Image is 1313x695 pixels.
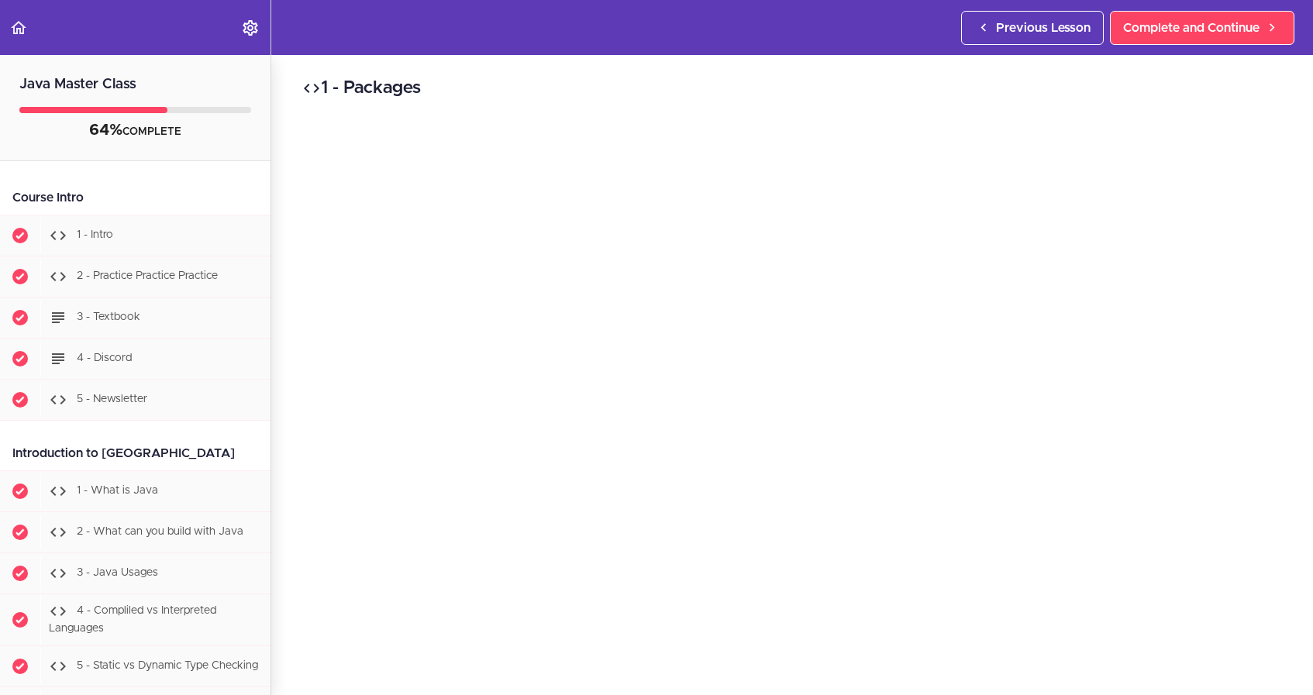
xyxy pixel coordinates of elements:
span: 4 - Discord [77,353,132,363]
a: Complete and Continue [1110,11,1294,45]
div: COMPLETE [19,121,251,141]
span: 5 - Static vs Dynamic Type Checking [77,660,258,671]
span: 5 - Newsletter [77,394,147,404]
span: 3 - Java Usages [77,567,158,578]
span: 1 - Intro [77,229,113,240]
svg: Back to course curriculum [9,19,28,37]
span: 2 - What can you build with Java [77,526,243,537]
span: 64% [89,122,122,138]
span: Previous Lesson [996,19,1091,37]
a: Previous Lesson [961,11,1104,45]
h2: 1 - Packages [302,75,1282,101]
span: 3 - Textbook [77,311,140,322]
span: 1 - What is Java [77,485,158,496]
span: 2 - Practice Practice Practice [77,270,218,281]
span: Complete and Continue [1123,19,1260,37]
span: 4 - Compliled vs Interpreted Languages [49,605,216,634]
svg: Settings Menu [241,19,260,37]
